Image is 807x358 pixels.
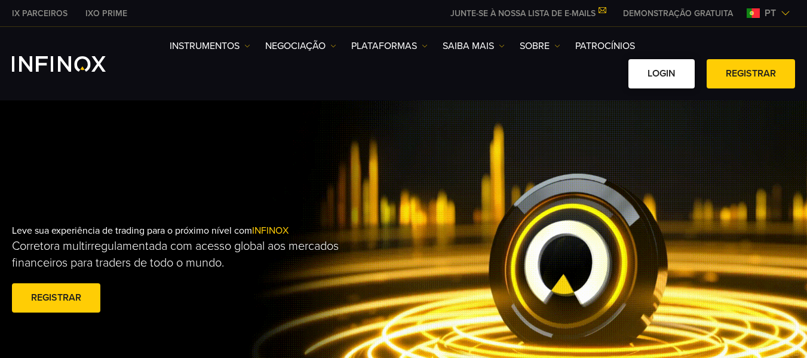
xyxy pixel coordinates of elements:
span: pt [760,6,781,20]
a: Instrumentos [170,39,250,53]
span: INFINOX [252,225,289,237]
a: INFINOX Logo [12,56,134,72]
a: PLATAFORMAS [351,39,428,53]
a: Registrar [707,59,795,88]
a: Saiba mais [443,39,505,53]
p: Corretora multirregulamentada com acesso global aos mercados financeiros para traders de todo o m... [12,238,344,271]
a: Patrocínios [575,39,635,53]
a: JUNTE-SE À NOSSA LISTA DE E-MAILS [441,8,614,19]
a: NEGOCIAÇÃO [265,39,336,53]
a: INFINOX [3,7,76,20]
a: Registrar [12,283,100,313]
a: Login [628,59,695,88]
div: Leve sua experiência de trading para o próximo nível com [12,206,427,335]
a: INFINOX [76,7,136,20]
a: INFINOX MENU [614,7,742,20]
a: SOBRE [520,39,560,53]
